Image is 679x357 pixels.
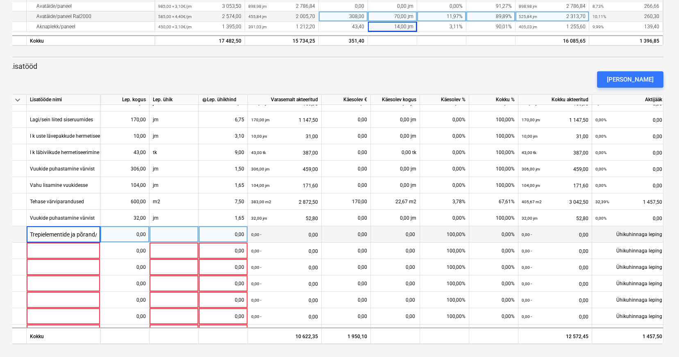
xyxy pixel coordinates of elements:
div: 67,61% [469,193,518,210]
div: 0,00 [325,308,367,325]
div: Lagi/sein liited siseruumides [30,111,93,127]
small: 0,00% [595,167,606,171]
div: 0,00 [251,226,318,243]
small: 0,00 - [522,249,532,253]
div: 0,00 [325,325,367,341]
div: 0,00% [420,210,469,226]
span: keyboard_arrow_down [13,95,23,105]
div: 0,00 [325,161,367,177]
small: 898,98 jm [248,4,267,9]
div: 10,00 [104,128,146,144]
small: 0,00 - [251,298,261,302]
div: Lisatööde nimi [27,95,100,105]
div: Lep. kogus [100,95,150,105]
div: Tehase värviparandused [30,193,84,209]
small: 10,11% [593,14,606,19]
div: 0,00 jm [371,111,420,128]
div: Lep. ühik [150,95,199,105]
small: 43,00 tk [522,150,536,155]
small: 0,00 - [251,314,261,319]
div: 0,00 [325,275,367,292]
div: 100,00% [420,226,469,243]
div: 3 053,50 [158,1,241,11]
small: 8,73% [593,4,604,9]
div: 0,00 tk [371,144,420,161]
div: 32,00 [104,210,146,226]
div: 0,00% [420,161,469,177]
div: 0,00 jm [371,210,420,226]
div: 0,00 [325,243,367,259]
small: 0,00% [595,101,606,106]
small: 0,00 - [522,314,532,319]
small: 0,00 - [522,298,532,302]
small: 898,98 jm [519,4,537,9]
div: 0,00 [251,275,318,292]
span: help [202,97,207,102]
div: 0,00 jm [371,177,420,193]
div: I k uste lävepakkude hermetiseerimine [30,128,114,144]
div: 0,00 [251,243,318,259]
div: Käesolev € [322,95,371,105]
div: 0,00 [522,243,588,259]
div: 2 872,50 [251,193,318,210]
div: 3 042,50 [522,193,588,210]
div: 100,00% [420,259,469,275]
div: 0,00% [417,1,466,11]
div: Ühikuhinnaga leping [592,308,666,325]
small: 32,00 jm [251,216,267,221]
div: 1 396,85 [593,36,659,46]
small: 985,00 × 3,10€ / jm [158,4,192,9]
div: 52,80 [251,210,318,227]
div: 0,00 [595,111,662,128]
small: 32,39% [595,200,609,204]
div: 2 313,70 [519,11,586,22]
div: 100,00% [420,275,469,292]
div: 0,00 [325,144,367,161]
div: 0,00 [595,144,662,161]
div: 1 212,20 [248,22,315,32]
div: 171,60 [251,177,318,194]
p: Lisatööd [9,61,663,71]
div: Ühikuhinnaga leping [592,292,666,308]
div: 0,00 [319,1,368,11]
div: 0,00 [251,259,318,276]
div: 89,89% [466,11,515,22]
div: 0,00 [595,177,662,194]
div: 43,00 [104,144,146,161]
div: 0,00 [104,226,146,243]
div: jm [150,111,199,128]
div: 0,00% [469,275,518,292]
div: 459,00 [251,161,318,177]
small: 0,00% [595,134,606,139]
div: 3,10 [202,128,244,144]
div: 0,00 [251,308,318,325]
div: 14,00 jm [368,22,417,32]
div: Vahu lisamine vuukidesse [30,177,88,193]
div: 1 395,00 [158,22,241,32]
div: 0,00 [522,308,588,325]
small: 104,00 jm [522,183,540,188]
div: 100,00% [420,308,469,325]
div: 0,00 [325,292,367,308]
div: Ühikuhinnaga leping [592,226,666,243]
div: Ühikuhinnaga leping [592,325,666,341]
div: 0,00 [104,308,146,325]
div: 10 622,35 [248,327,322,344]
div: Ühikuhinnaga leping [592,275,666,292]
div: Ühikuhinnaga leping [592,259,666,275]
div: Vuukide puhastamine värvist [30,161,95,177]
div: 0,00 [595,161,662,177]
small: 0,00% [595,150,606,155]
div: 170,00 [325,193,367,210]
div: jm [150,161,199,177]
div: Vahu lisamine vuukidesse [30,95,88,111]
small: 0,00% [595,183,606,188]
div: 15 734,25 [248,36,315,46]
div: 0,00 jm [371,161,420,177]
div: Varasemalt akteeritud [248,95,322,105]
div: 0,00 [522,259,588,276]
div: 90,01% [466,22,515,32]
div: 0,00 [251,325,318,341]
div: 0,00 [325,111,367,128]
div: Aktijääk [592,95,666,105]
